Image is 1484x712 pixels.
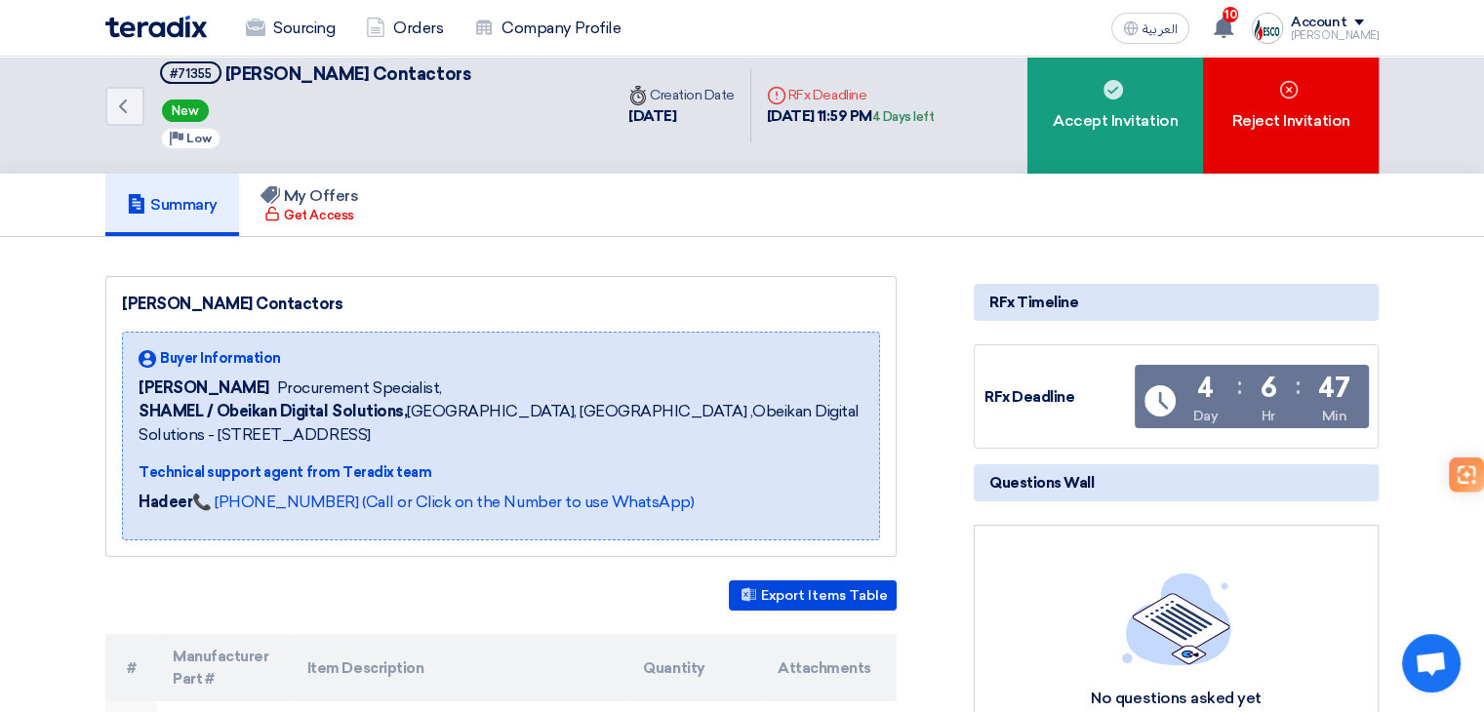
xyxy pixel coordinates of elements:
[1193,406,1219,426] div: Day
[1322,406,1347,426] div: Min
[160,348,281,369] span: Buyer Information
[105,634,157,701] th: #
[350,7,459,50] a: Orders
[1223,7,1238,22] span: 10
[157,634,292,701] th: Manufacturer Part #
[1203,38,1379,174] div: Reject Invitation
[984,386,1131,409] div: RFx Deadline
[1260,375,1276,402] div: 6
[767,85,935,105] div: RFx Deadline
[628,85,735,105] div: Creation Date
[1122,573,1231,664] img: empty_state_list.svg
[186,132,212,145] span: Low
[1237,369,1242,404] div: :
[872,107,935,127] div: 4 Days left
[105,174,239,236] a: Summary
[628,105,735,128] div: [DATE]
[139,462,863,483] div: Technical support agent from Teradix team
[139,493,192,511] strong: Hadeer
[1197,375,1214,402] div: 4
[1291,30,1379,41] div: [PERSON_NAME]
[139,376,269,400] span: [PERSON_NAME]
[122,293,880,316] div: [PERSON_NAME] Contactors
[292,634,628,701] th: Item Description
[974,284,1379,321] div: RFx Timeline
[261,186,359,206] h5: My Offers
[139,402,407,420] b: SHAMEL / Obeikan Digital Solutions,
[1111,13,1189,44] button: العربية
[264,206,353,225] div: Get Access
[239,174,381,236] a: My Offers Get Access
[230,7,350,50] a: Sourcing
[627,634,762,701] th: Quantity
[192,493,694,511] a: 📞 [PHONE_NUMBER] (Call or Click on the Number to use WhatsApp)
[1291,15,1346,31] div: Account
[762,634,897,701] th: Attachments
[1318,375,1349,402] div: 47
[127,195,218,215] h5: Summary
[225,63,470,85] span: [PERSON_NAME] Contactors
[277,376,442,400] span: Procurement Specialist,
[767,105,935,128] div: [DATE] 11:59 PM
[1252,13,1283,44] img: Screenshot___1725307363992.png
[989,472,1094,494] span: Questions Wall
[1143,22,1178,36] span: العربية
[162,99,209,122] span: New
[1295,369,1300,404] div: :
[105,16,207,38] img: Teradix logo
[729,580,897,611] button: Export Items Table
[170,67,212,80] div: #71355
[1402,634,1461,692] div: Open chat
[139,400,863,447] span: [GEOGRAPHIC_DATA], [GEOGRAPHIC_DATA] ,Obeikan Digital Solutions - [STREET_ADDRESS]
[1262,406,1275,426] div: Hr
[1011,689,1343,709] div: No questions asked yet
[160,61,470,86] h5: EATON Contactors
[459,7,636,50] a: Company Profile
[1027,38,1203,174] div: Accept Invitation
